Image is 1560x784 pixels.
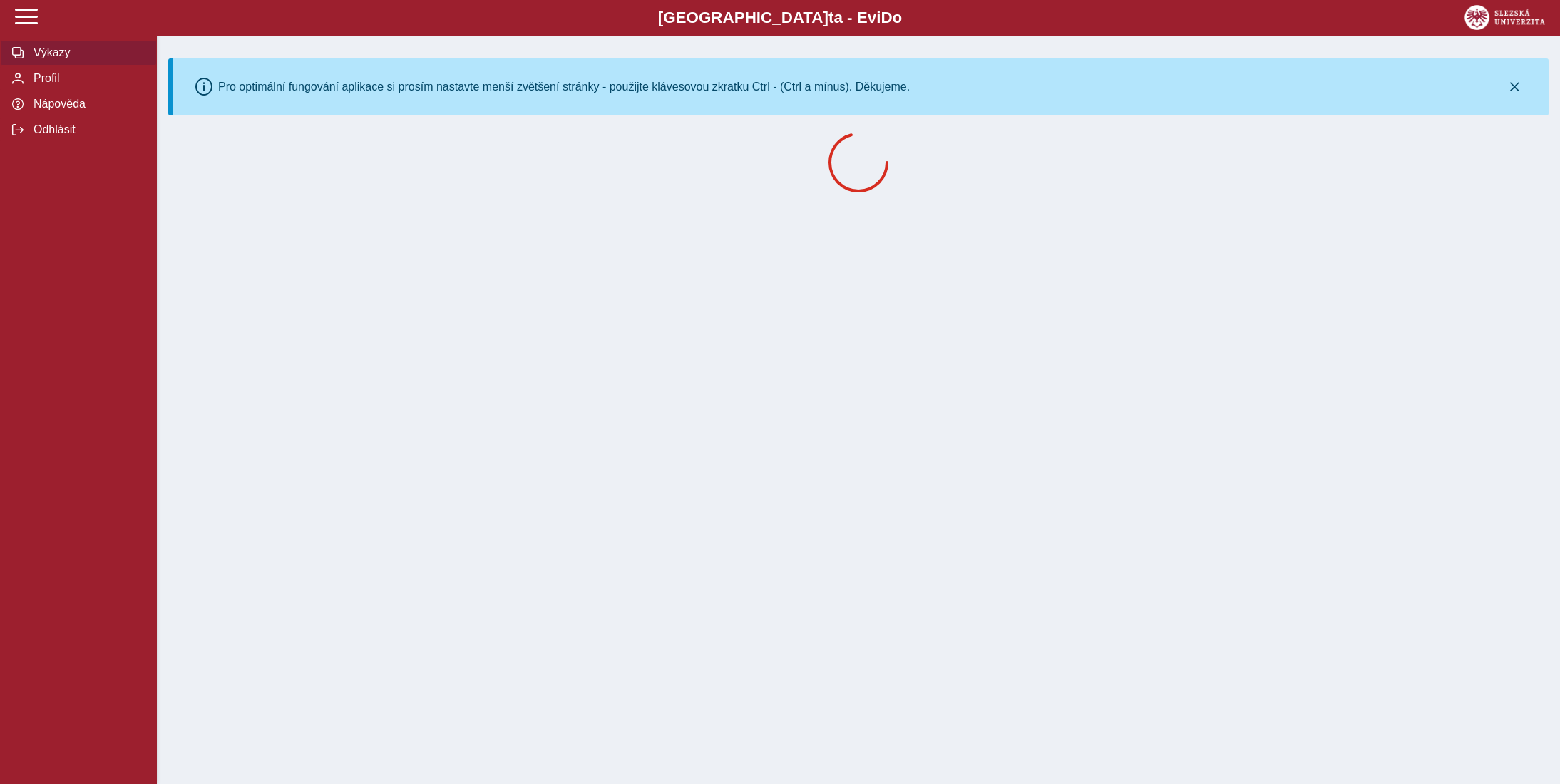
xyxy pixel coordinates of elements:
[29,46,145,59] span: Výkazy
[218,81,910,93] div: Pro optimální fungování aplikace si prosím nastavte menší zvětšení stránky - použijte klávesovou ...
[29,123,145,136] span: Odhlásit
[893,9,903,26] span: o
[828,9,833,26] span: t
[1464,5,1545,30] img: logo_web_su.png
[29,72,145,85] span: Profil
[29,98,145,110] span: Nápověda
[43,9,1517,27] b: [GEOGRAPHIC_DATA] a - Evi
[881,9,892,26] span: D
